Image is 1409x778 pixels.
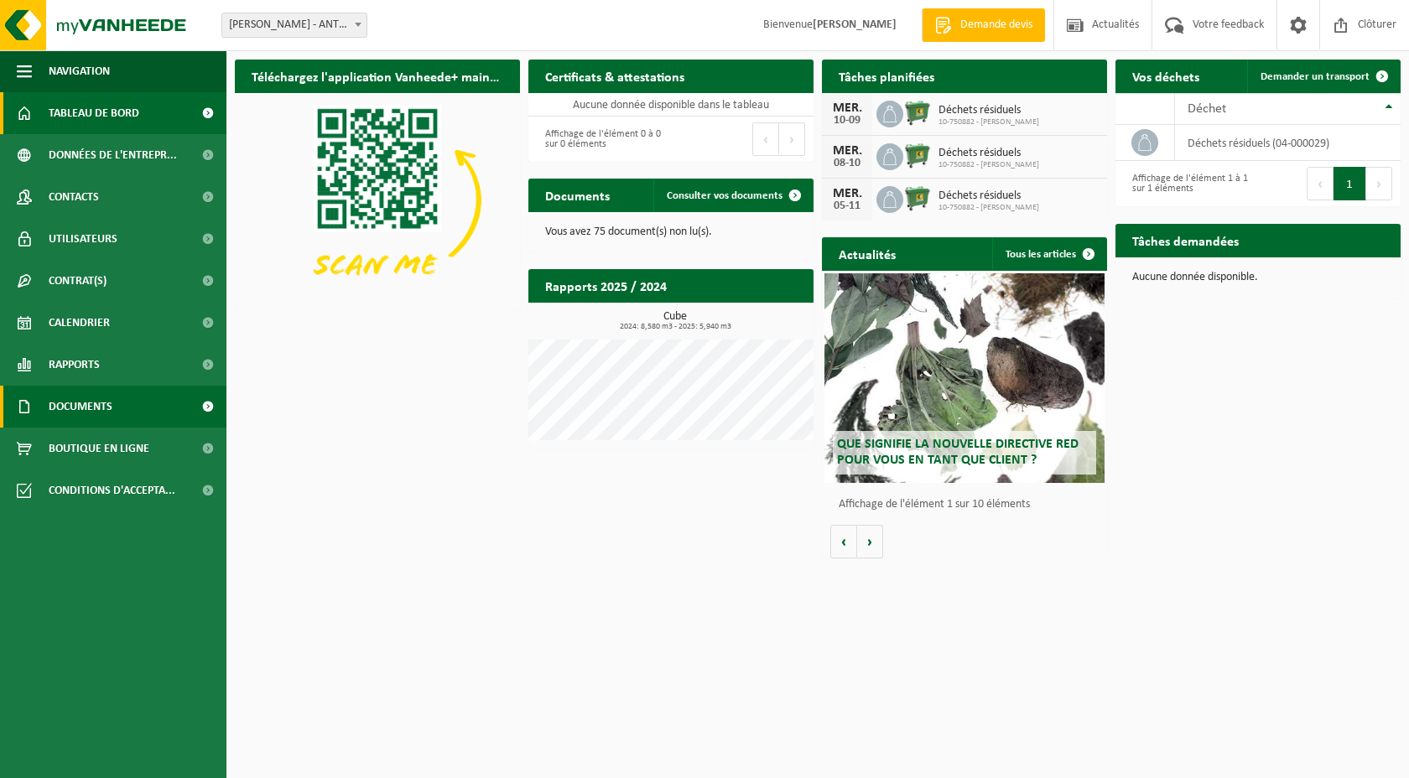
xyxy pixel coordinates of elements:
[830,101,864,115] div: MER.
[830,525,857,558] button: Vorige
[1247,60,1399,93] a: Demander un transport
[528,60,701,92] h2: Certificats & attestations
[653,179,812,212] a: Consulter vos documents
[49,134,177,176] span: Données de l'entrepr...
[1115,224,1256,257] h2: Tâches demandées
[830,158,864,169] div: 08-10
[938,189,1039,203] span: Déchets résiduels
[903,184,932,212] img: WB-0660-HPE-GN-01
[857,525,883,558] button: Volgende
[830,200,864,212] div: 05-11
[221,13,367,38] span: LUC GILSOUL - ANTHEIT
[956,17,1037,34] span: Demande devis
[49,50,110,92] span: Navigation
[824,273,1104,483] a: Que signifie la nouvelle directive RED pour vous en tant que client ?
[830,144,864,158] div: MER.
[49,428,149,469] span: Boutique en ligne
[537,121,663,158] div: Affichage de l'élément 0 à 0 sur 0 éléments
[235,60,520,92] h2: Téléchargez l'application Vanheede+ maintenant!
[49,302,110,344] span: Calendrier
[667,190,782,201] span: Consulter vos documents
[1115,60,1216,92] h2: Vos déchets
[839,499,1099,511] p: Affichage de l'élément 1 sur 10 éléments
[668,302,812,335] a: Consulter les rapports
[545,226,797,238] p: Vous avez 75 document(s) non lu(s).
[49,260,107,302] span: Contrat(s)
[49,218,117,260] span: Utilisateurs
[938,147,1039,160] span: Déchets résiduels
[1261,71,1370,82] span: Demander un transport
[49,176,99,218] span: Contacts
[49,92,139,134] span: Tableau de bord
[49,469,175,511] span: Conditions d'accepta...
[1132,272,1384,283] p: Aucune donnée disponible.
[1188,102,1226,116] span: Déchet
[1175,125,1401,161] td: déchets résiduels (04-000029)
[235,93,520,307] img: Download de VHEPlus App
[1307,167,1334,200] button: Previous
[992,237,1105,271] a: Tous les articles
[1366,167,1392,200] button: Next
[938,203,1039,213] span: 10-750882 - [PERSON_NAME]
[222,13,367,37] span: LUC GILSOUL - ANTHEIT
[528,269,684,302] h2: Rapports 2025 / 2024
[49,386,112,428] span: Documents
[938,160,1039,170] span: 10-750882 - [PERSON_NAME]
[903,98,932,127] img: WB-0660-HPE-GN-01
[922,8,1045,42] a: Demande devis
[537,311,814,331] h3: Cube
[528,93,814,117] td: Aucune donnée disponible dans le tableau
[1124,165,1250,202] div: Affichage de l'élément 1 à 1 sur 1 éléments
[837,438,1079,467] span: Que signifie la nouvelle directive RED pour vous en tant que client ?
[813,18,897,31] strong: [PERSON_NAME]
[830,187,864,200] div: MER.
[822,60,951,92] h2: Tâches planifiées
[779,122,805,156] button: Next
[752,122,779,156] button: Previous
[938,117,1039,127] span: 10-750882 - [PERSON_NAME]
[938,104,1039,117] span: Déchets résiduels
[537,323,814,331] span: 2024: 8,580 m3 - 2025: 5,940 m3
[830,115,864,127] div: 10-09
[49,344,100,386] span: Rapports
[822,237,912,270] h2: Actualités
[1334,167,1366,200] button: 1
[528,179,627,211] h2: Documents
[903,141,932,169] img: WB-0660-HPE-GN-01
